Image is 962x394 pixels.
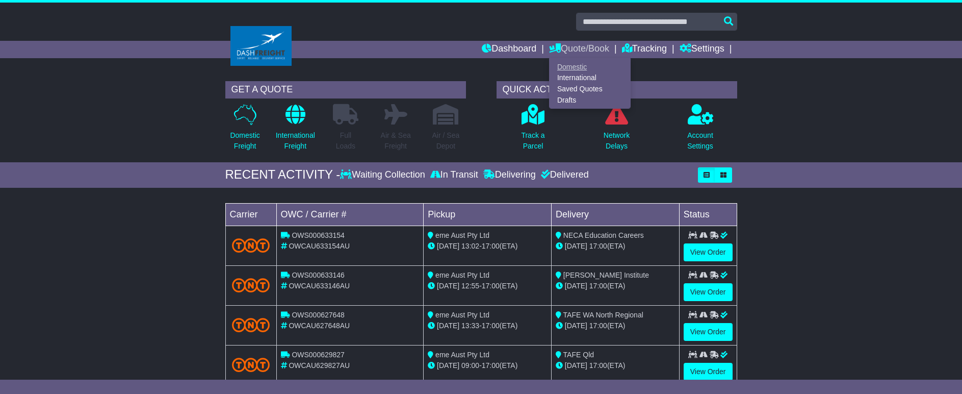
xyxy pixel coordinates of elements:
[435,231,489,239] span: eme Aust Pty Ltd
[424,203,552,226] td: Pickup
[603,104,630,157] a: NetworkDelays
[589,282,607,290] span: 17:00
[435,351,489,359] span: eme Aust Pty Ltd
[289,322,350,330] span: OWCAU627648AU
[289,242,350,250] span: OWCAU633154AU
[276,130,315,152] p: International Freight
[289,282,350,290] span: OWCAU633146AU
[225,203,276,226] td: Carrier
[437,361,459,370] span: [DATE]
[225,167,341,182] div: RECENT ACTIVITY -
[289,361,350,370] span: OWCAU629827AU
[482,361,500,370] span: 17:00
[687,104,714,157] a: AccountSettings
[232,318,270,332] img: TNT_Domestic.png
[521,104,545,157] a: Track aParcel
[550,84,630,95] a: Saved Quotes
[428,169,481,181] div: In Transit
[565,282,587,290] span: [DATE]
[428,241,547,252] div: - (ETA)
[684,243,733,261] a: View Order
[604,130,630,152] p: Network Delays
[292,271,345,279] span: OWS000633146
[563,271,649,279] span: [PERSON_NAME] Institute
[589,361,607,370] span: 17:00
[497,81,737,98] div: QUICK ACTIONS
[687,130,713,152] p: Account Settings
[556,321,675,331] div: (ETA)
[551,203,679,226] td: Delivery
[428,360,547,371] div: - (ETA)
[550,72,630,84] a: International
[550,94,630,106] a: Drafts
[589,242,607,250] span: 17:00
[461,282,479,290] span: 12:55
[684,363,733,381] a: View Order
[589,322,607,330] span: 17:00
[565,361,587,370] span: [DATE]
[333,130,358,152] p: Full Loads
[292,311,345,319] span: OWS000627648
[437,322,459,330] span: [DATE]
[232,358,270,372] img: TNT_Domestic.png
[230,130,259,152] p: Domestic Freight
[461,361,479,370] span: 09:00
[435,311,489,319] span: eme Aust Pty Ltd
[482,41,536,58] a: Dashboard
[232,278,270,292] img: TNT_Domestic.png
[461,322,479,330] span: 13:33
[432,130,460,152] p: Air / Sea Depot
[482,242,500,250] span: 17:00
[550,61,630,72] a: Domestic
[538,169,589,181] div: Delivered
[549,41,609,58] a: Quote/Book
[622,41,667,58] a: Tracking
[461,242,479,250] span: 13:02
[684,283,733,301] a: View Order
[437,242,459,250] span: [DATE]
[481,169,538,181] div: Delivering
[276,203,424,226] td: OWC / Carrier #
[549,58,631,109] div: Quote/Book
[679,203,737,226] td: Status
[275,104,316,157] a: InternationalFreight
[563,311,643,319] span: TAFE WA North Regional
[680,41,724,58] a: Settings
[521,130,544,152] p: Track a Parcel
[435,271,489,279] span: eme Aust Pty Ltd
[381,130,411,152] p: Air & Sea Freight
[563,231,644,239] span: NECA Education Careers
[556,281,675,291] div: (ETA)
[482,282,500,290] span: 17:00
[428,281,547,291] div: - (ETA)
[565,242,587,250] span: [DATE]
[292,351,345,359] span: OWS000629827
[428,321,547,331] div: - (ETA)
[225,81,466,98] div: GET A QUOTE
[556,360,675,371] div: (ETA)
[565,322,587,330] span: [DATE]
[482,322,500,330] span: 17:00
[437,282,459,290] span: [DATE]
[292,231,345,239] span: OWS000633154
[556,241,675,252] div: (ETA)
[229,104,260,157] a: DomesticFreight
[340,169,427,181] div: Waiting Collection
[563,351,594,359] span: TAFE Qld
[232,238,270,252] img: TNT_Domestic.png
[684,323,733,341] a: View Order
